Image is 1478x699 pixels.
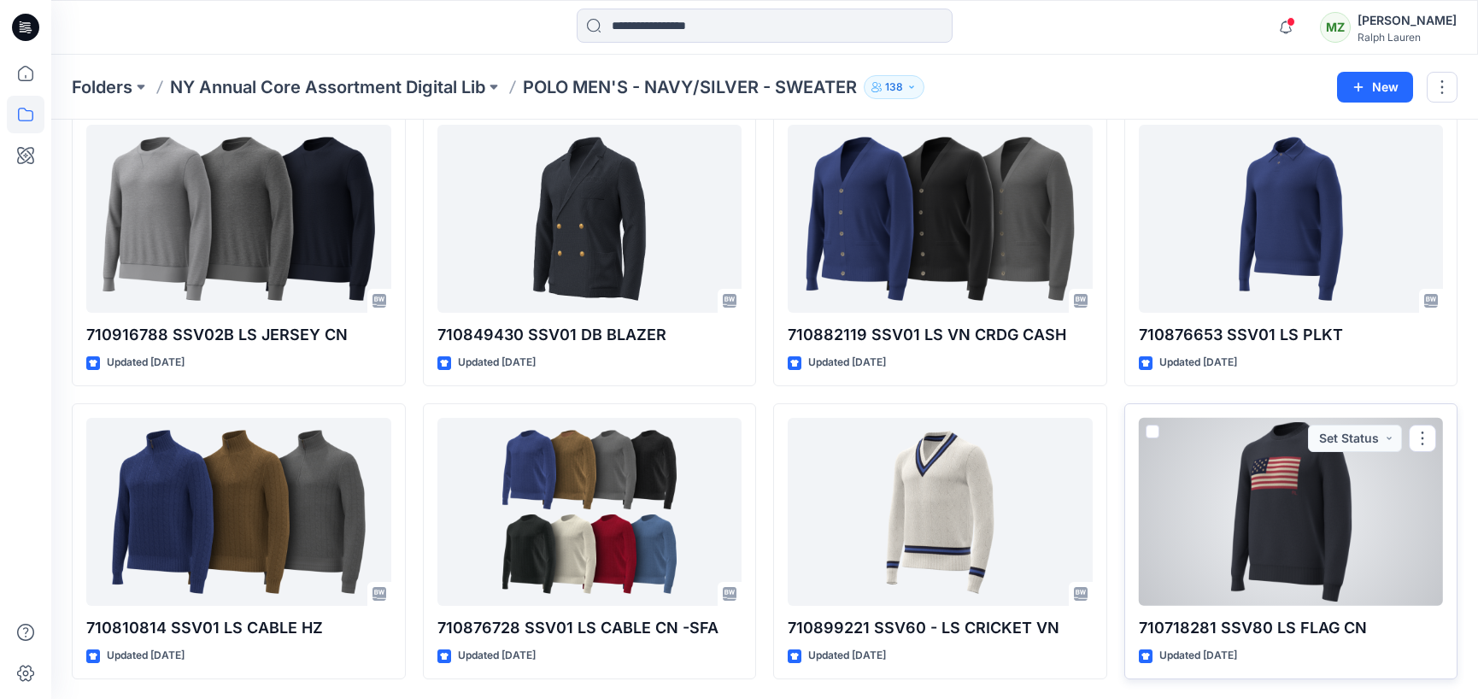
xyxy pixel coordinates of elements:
p: 710849430 SSV01 DB BLAZER [437,323,742,347]
p: Updated [DATE] [808,354,886,372]
a: 710916788 SSV02B LS JERSEY CN [86,125,391,313]
p: Updated [DATE] [1159,647,1237,665]
div: Ralph Lauren [1358,31,1457,44]
p: Updated [DATE] [458,647,536,665]
a: 710899221 SSV60 - LS CRICKET VN [788,418,1093,606]
a: NY Annual Core Assortment Digital Lib [170,75,485,99]
p: Updated [DATE] [1159,354,1237,372]
p: POLO MEN'S - NAVY/SILVER - SWEATER [523,75,857,99]
p: Updated [DATE] [808,647,886,665]
div: MZ [1320,12,1351,43]
p: 710916788 SSV02B LS JERSEY CN [86,323,391,347]
p: 710876728 SSV01 LS CABLE CN -SFA [437,616,742,640]
a: 710810814 SSV01 LS CABLE HZ [86,418,391,606]
p: 710718281 SSV80 LS FLAG CN [1139,616,1444,640]
p: Updated [DATE] [458,354,536,372]
p: 710876653 SSV01 LS PLKT [1139,323,1444,347]
p: Updated [DATE] [107,354,185,372]
div: [PERSON_NAME] [1358,10,1457,31]
p: 710810814 SSV01 LS CABLE HZ [86,616,391,640]
button: New [1337,72,1413,103]
a: 710876728 SSV01 LS CABLE CN -SFA [437,418,742,606]
p: 710882119 SSV01 LS VN CRDG CASH [788,323,1093,347]
button: 138 [864,75,924,99]
a: Folders [72,75,132,99]
a: 710718281 SSV80 LS FLAG CN [1139,418,1444,606]
a: 710876653 SSV01 LS PLKT [1139,125,1444,313]
p: Updated [DATE] [107,647,185,665]
p: 710899221 SSV60 - LS CRICKET VN [788,616,1093,640]
a: 710849430 SSV01 DB BLAZER [437,125,742,313]
a: 710882119 SSV01 LS VN CRDG CASH [788,125,1093,313]
p: 138 [885,78,903,97]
